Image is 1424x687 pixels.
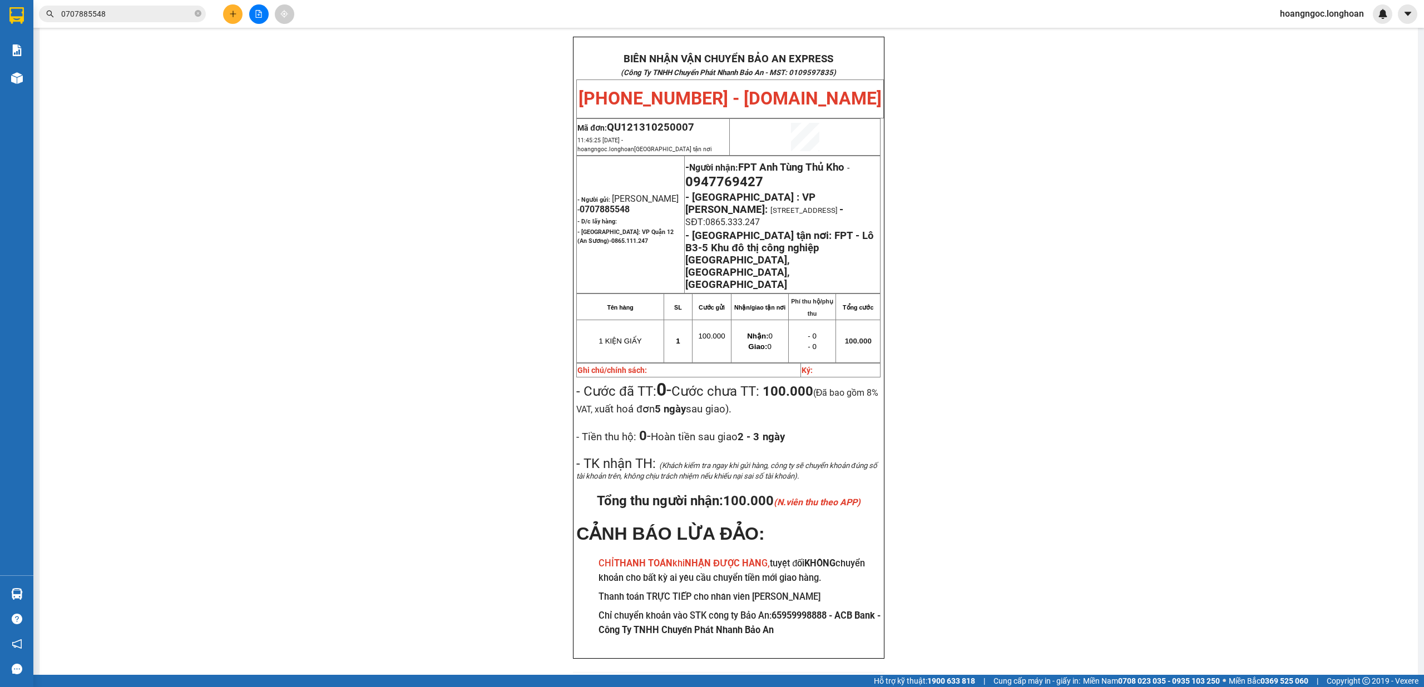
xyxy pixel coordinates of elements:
span: Hoàn tiền sau giao [651,431,785,443]
strong: 0 [656,379,666,400]
strong: 0708 023 035 - 0935 103 250 [1118,676,1220,685]
span: 0947769427 [685,174,763,190]
strong: BIÊN NHẬN VẬN CHUYỂN BẢO AN EXPRESS [624,53,833,65]
span: ⚪️ [1223,679,1226,683]
span: copyright [1362,677,1370,685]
strong: Cước gửi [699,304,725,311]
strong: Ký: [802,366,813,375]
span: [STREET_ADDRESS] [770,206,838,215]
strong: Nhận/giao tận nơi [734,304,785,311]
span: 11:45:25 [DATE] - [577,137,712,153]
strong: PHIẾU DÁN LÊN HÀNG [74,5,220,20]
span: [PHONE_NUMBER] [4,38,85,57]
span: 100.000 [723,493,861,509]
strong: Tên hàng [607,304,633,311]
button: plus [223,4,243,24]
span: file-add [255,10,263,18]
span: Mã đơn: QU121310250007 [4,67,169,82]
span: hoangngoc.longhoan [1271,7,1373,21]
span: - Cước đã TT: [576,384,671,399]
img: solution-icon [11,44,23,56]
strong: CSKH: [31,38,59,47]
strong: (Công Ty TNHH Chuyển Phát Nhanh Bảo An - MST: 0109597835) [621,68,836,77]
strong: KHÔNG [804,558,835,569]
span: Người nhận: [689,162,844,173]
span: QU121310250007 [607,121,694,133]
img: logo-vxr [9,7,24,24]
span: CẢNH BÁO LỪA ĐẢO: [576,524,764,544]
strong: Phí thu hộ/phụ thu [791,298,833,317]
span: [PERSON_NAME] - [577,193,679,215]
strong: - D/c lấy hàng: [577,218,617,225]
span: Cung cấp máy in - giấy in: [993,675,1080,687]
strong: Nhận: [747,332,768,340]
strong: 0 [636,428,647,444]
span: 0 [747,332,773,340]
span: CÔNG TY TNHH CHUYỂN PHÁT NHANH BẢO AN [97,38,204,58]
span: SĐT: [685,217,705,227]
span: 0865.333.247 [705,217,760,227]
span: | [1317,675,1318,687]
span: [PHONE_NUMBER] - [DOMAIN_NAME] [578,88,882,109]
span: message [12,664,22,674]
strong: NHẬN ĐƯỢC HÀN [685,558,762,569]
span: 100.000 [845,337,872,345]
strong: - [GEOGRAPHIC_DATA] tận nơi: [685,230,832,242]
span: 0 [748,342,771,351]
span: CHỈ khi G, [599,558,770,569]
strong: SL [674,304,682,311]
span: uất hoá đơn sau giao). [599,403,731,415]
img: warehouse-icon [11,588,23,600]
strong: - Người gửi: [577,196,610,203]
strong: 2 - 3 [738,431,785,443]
strong: Tổng cước [843,304,873,311]
span: caret-down [1403,9,1413,19]
span: close-circle [195,9,201,19]
strong: 65959998888 - ACB Bank - Công Ty TNHH Chuyển Phát Nhanh Bảo An [599,610,881,635]
strong: Giao: [748,342,767,351]
input: Tìm tên, số ĐT hoặc mã đơn [61,8,192,20]
button: file-add [249,4,269,24]
span: FPT Anh Tùng Thủ Kho [738,161,844,173]
strong: Ghi chú/chính sách: [577,366,647,375]
span: 0707885548 [580,204,630,215]
span: aim [280,10,288,18]
span: Cước chưa TT: [576,384,878,416]
button: caret-down [1398,4,1417,24]
span: Tổng thu người nhận: [597,493,861,509]
span: question-circle [12,614,22,624]
span: Miền Bắc [1229,675,1308,687]
span: (Đã bao gồm 8% VAT, x [576,387,878,415]
span: - Tiền thu hộ: [576,431,636,443]
span: - TK nhận TH: [576,456,656,471]
button: aim [275,4,294,24]
strong: 0369 525 060 [1260,676,1308,685]
span: 0865.111.247 [611,237,648,245]
strong: 1900 633 818 [927,676,975,685]
span: Ngày in phiếu: 11:45 ngày [70,22,224,34]
strong: - [685,161,844,173]
img: warehouse-icon [11,72,23,84]
span: Mã đơn: [577,123,694,132]
span: [GEOGRAPHIC_DATA] tận nơi [634,146,712,153]
span: - 0 [808,342,817,351]
span: notification [12,639,22,649]
span: hoangngoc.longhoan [577,146,712,153]
span: 1 KIỆN GIẤY [599,337,642,345]
h3: Thanh toán TRỰC TIẾP cho nhân viên [PERSON_NAME] [599,590,881,604]
span: - [844,162,849,173]
strong: FPT - Lô B3-5 Khu đô thị công nghiệp [GEOGRAPHIC_DATA], [GEOGRAPHIC_DATA], [GEOGRAPHIC_DATA] [685,230,874,291]
span: - [636,428,785,444]
span: | [983,675,985,687]
span: Hỗ trợ kỹ thuật: [874,675,975,687]
em: (N.viên thu theo APP) [774,497,861,507]
h3: tuyệt đối chuyển khoản cho bất kỳ ai yêu cầu chuyển tiền mới giao hàng. [599,556,881,585]
img: icon-new-feature [1378,9,1388,19]
span: - [GEOGRAPHIC_DATA] : VP [PERSON_NAME]: [685,191,815,216]
span: plus [229,10,237,18]
strong: 5 ngày [655,403,686,415]
span: search [46,10,54,18]
span: - [GEOGRAPHIC_DATA]: VP Quận 12 (An Sương)- [577,228,674,245]
span: 1 [676,337,680,345]
span: - [839,203,843,216]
